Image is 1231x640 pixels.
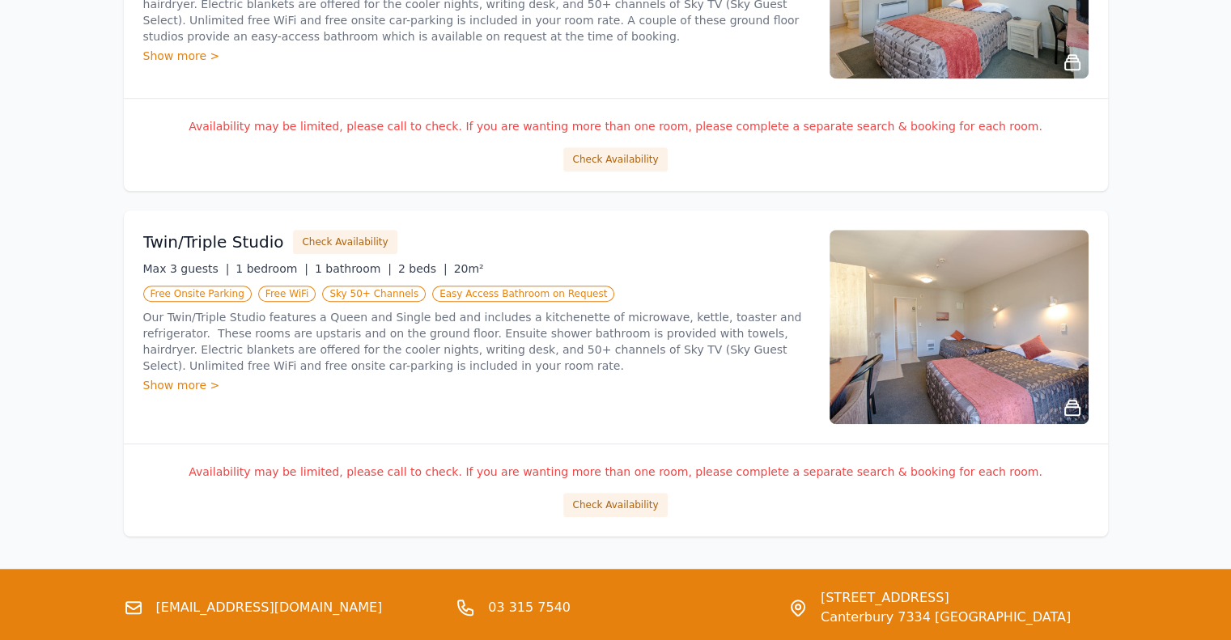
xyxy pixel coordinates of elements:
[143,118,1089,134] p: Availability may be limited, please call to check. If you are wanting more than one room, please ...
[143,309,810,374] p: Our Twin/Triple Studio features a Queen and Single bed and includes a kitchenette of microwave, k...
[143,48,810,64] div: Show more >
[563,493,667,517] button: Check Availability
[398,262,448,275] span: 2 beds |
[258,286,316,302] span: Free WiFi
[143,377,810,393] div: Show more >
[322,286,426,302] span: Sky 50+ Channels
[454,262,484,275] span: 20m²
[488,598,571,617] a: 03 315 7540
[143,231,284,253] h3: Twin/Triple Studio
[143,286,252,302] span: Free Onsite Parking
[143,464,1089,480] p: Availability may be limited, please call to check. If you are wanting more than one room, please ...
[432,286,614,302] span: Easy Access Bathroom on Request
[821,588,1071,608] span: [STREET_ADDRESS]
[236,262,308,275] span: 1 bedroom |
[821,608,1071,627] span: Canterbury 7334 [GEOGRAPHIC_DATA]
[156,598,383,617] a: [EMAIL_ADDRESS][DOMAIN_NAME]
[143,262,230,275] span: Max 3 guests |
[315,262,392,275] span: 1 bathroom |
[293,230,397,254] button: Check Availability
[563,147,667,172] button: Check Availability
